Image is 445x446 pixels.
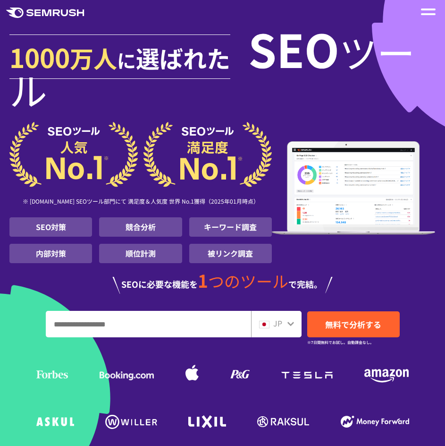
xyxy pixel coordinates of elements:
[99,244,182,263] li: 順位計測
[189,244,272,263] li: 被リンク調査
[248,16,339,81] span: SEO
[307,311,400,337] a: 無料で分析する
[9,38,70,76] span: 1000
[70,41,117,75] span: 万人
[307,338,374,347] small: ※7日間無料でお試し。自動課金なし。
[9,24,415,117] span: ツール
[117,46,136,74] span: に
[9,187,272,217] div: ※ [DOMAIN_NAME] SEOツール部門にて 満足度＆人気度 世界 No.1獲得（2025年01月時点）
[9,244,92,263] li: 内部対策
[46,311,251,337] input: URL、キーワードを入力してください
[99,217,182,237] li: 競合分析
[9,263,436,294] div: SEOに必要な機能を
[189,217,272,237] li: キーワード調査
[136,41,230,75] span: 選ばれた
[273,317,282,329] span: JP
[208,269,288,292] span: つのツール
[198,267,208,293] span: 1
[288,278,322,290] span: で完結。
[9,217,92,237] li: SEO対策
[325,318,381,330] span: 無料で分析する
